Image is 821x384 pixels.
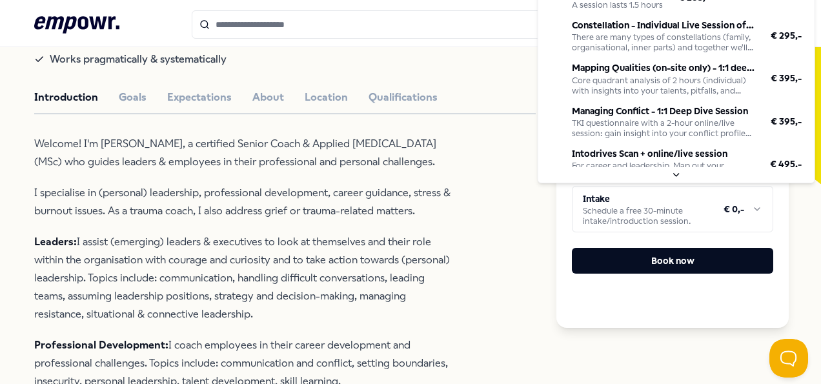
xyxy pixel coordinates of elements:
[771,71,802,85] span: € 395,-
[771,28,802,43] span: € 295,-
[572,32,755,53] div: There are many types of constellations (family, organisational, inner parts) and together we'll e...
[572,76,755,96] div: Core quadrant analysis of 2 hours (individual) with insights into your talents, pitfalls, and cha...
[572,18,755,32] p: Constellation - Individual Live Session of 1.5-2 Hours
[572,147,755,161] p: Intodrives Scan + online/live session
[572,118,755,139] div: TKI questionnaire with a 2-hour online/live session: gain insight into your conflict profile and ...
[572,104,755,118] p: Managing Conflict - 1:1 Deep Dive Session
[771,114,802,128] span: € 395,-
[572,61,755,75] p: Mapping Qualities (on-site only) - 1:1 deep dive session
[572,161,755,181] div: For career and leadership. Map out your motivations and talents. Personal report, individual sess...
[770,157,802,171] span: € 495,-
